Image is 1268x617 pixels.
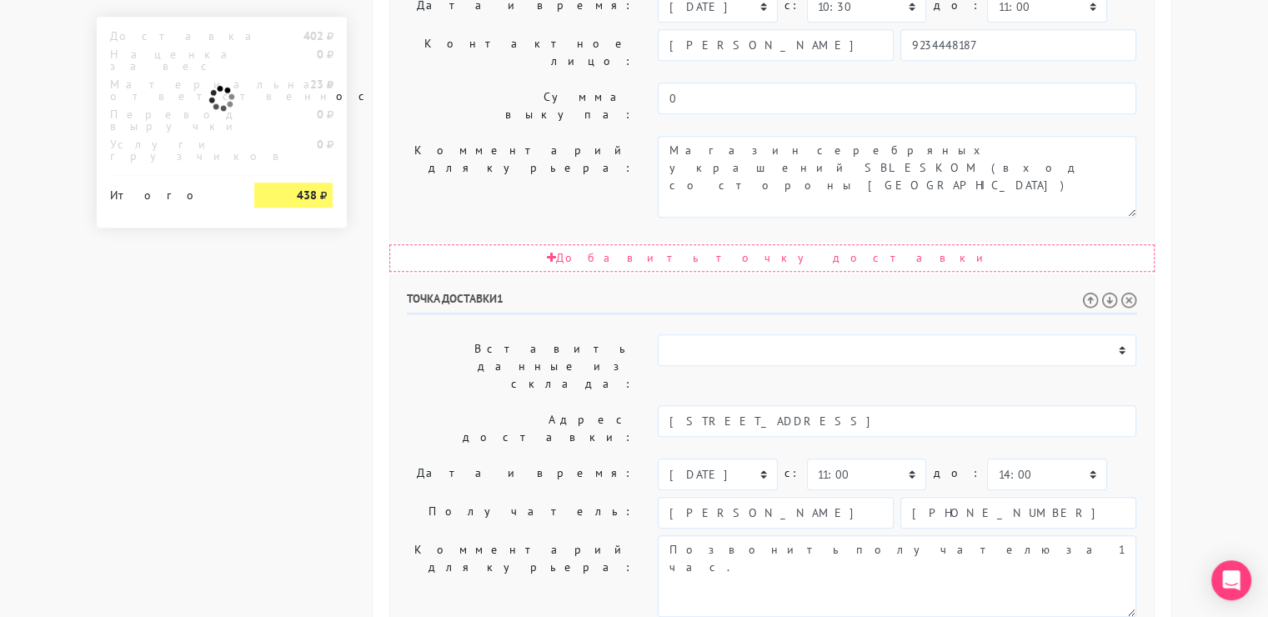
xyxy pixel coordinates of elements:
[98,108,243,132] div: Перевод выручки
[933,459,980,488] label: до:
[394,459,646,490] label: Дата и время:
[207,83,237,113] img: ajax-loader.gif
[98,78,243,102] div: Материальная ответственность
[98,30,243,42] div: Доставка
[394,136,646,218] label: Комментарий для курьера:
[407,292,1137,314] h6: Точка доставки
[303,28,323,43] strong: 402
[394,405,646,452] label: Адрес доставки:
[658,497,894,529] input: Имя
[658,535,1136,617] textarea: Позвонить получателю за 1 час.
[394,29,646,76] label: Контактное лицо:
[784,459,800,488] label: c:
[394,83,646,129] label: Сумма выкупа:
[110,183,230,201] div: Итого
[394,535,646,617] label: Комментарий для курьера:
[1211,560,1251,600] div: Open Intercom Messenger
[658,29,894,61] input: Имя
[296,188,316,203] strong: 438
[497,291,504,306] span: 1
[394,497,646,529] label: Получатель:
[389,244,1155,272] div: Добавить точку доставки
[394,334,646,399] label: Вставить данные из склада:
[900,497,1136,529] input: Телефон
[98,48,243,72] div: Наценка за вес
[900,29,1136,61] input: Телефон
[98,138,243,162] div: Услуги грузчиков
